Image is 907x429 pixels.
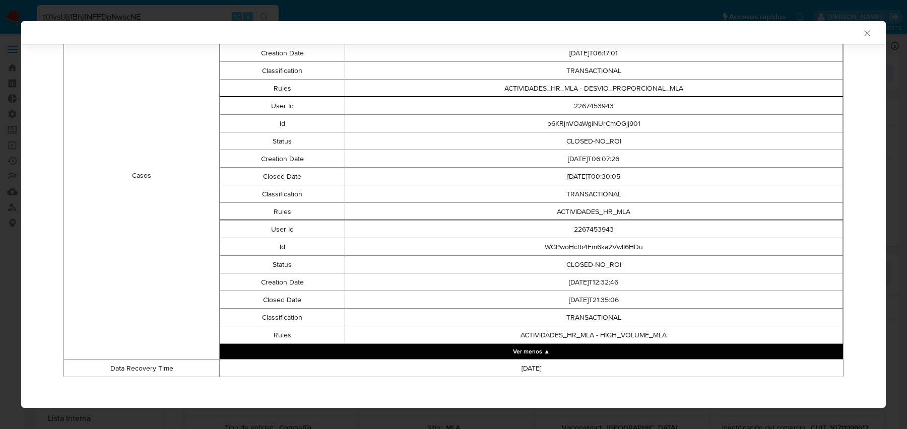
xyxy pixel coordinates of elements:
td: ACTIVIDADES_HR_MLA - DESVIO_PROPORCIONAL_MLA [345,80,843,97]
td: ACTIVIDADES_HR_MLA [345,203,843,221]
td: WGPwoHcfb4Fm6ka2VwlI6HDu [345,238,843,256]
td: Creation Date [220,44,345,62]
td: CLOSED-NO_ROI [345,256,843,273]
td: ACTIVIDADES_HR_MLA - HIGH_VOLUME_MLA [345,326,843,344]
td: [DATE]T06:07:26 [345,150,843,168]
td: TRANSACTIONAL [345,309,843,326]
td: p6KRjnVOaWgiNUrCmOGjj901 [345,115,843,132]
td: Creation Date [220,150,345,168]
td: Rules [220,203,345,221]
td: User Id [220,97,345,115]
td: Classification [220,185,345,203]
td: 2267453943 [345,221,843,238]
td: CLOSED-NO_ROI [345,132,843,150]
td: [DATE]T06:17:01 [345,44,843,62]
td: Classification [220,62,345,80]
td: [DATE] [220,360,844,377]
td: Closed Date [220,291,345,309]
td: Data Recovery Time [64,360,220,377]
td: [DATE]T00:30:05 [345,168,843,185]
td: Status [220,256,345,273]
td: Rules [220,80,345,97]
td: [DATE]T21:35:06 [345,291,843,309]
td: Closed Date [220,168,345,185]
td: TRANSACTIONAL [345,185,843,203]
td: Rules [220,326,345,344]
td: TRANSACTIONAL [345,62,843,80]
td: Classification [220,309,345,326]
td: [DATE]T12:32:46 [345,273,843,291]
button: Collapse array [220,344,843,359]
td: 2267453943 [345,97,843,115]
td: Creation Date [220,273,345,291]
td: Id [220,115,345,132]
td: Id [220,238,345,256]
td: User Id [220,221,345,238]
div: closure-recommendation-modal [21,21,886,408]
td: Status [220,132,345,150]
button: Cerrar ventana [862,28,871,37]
